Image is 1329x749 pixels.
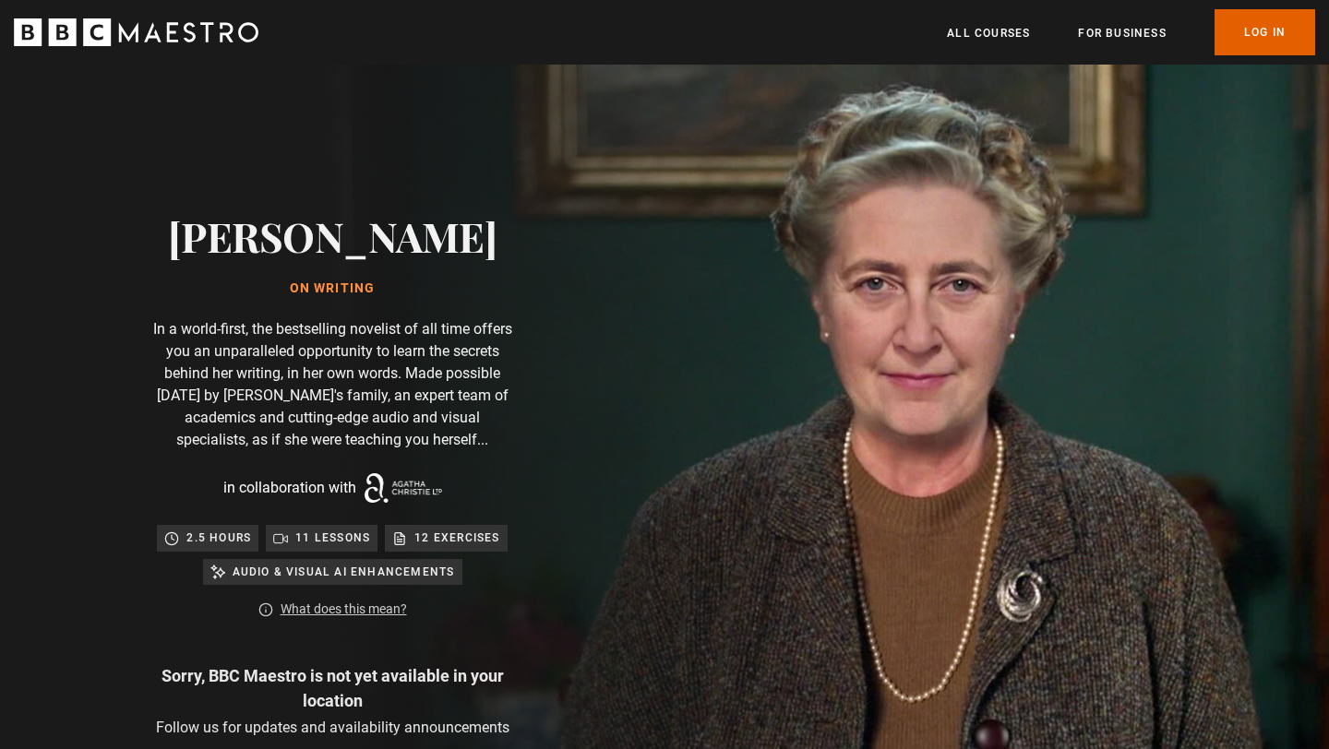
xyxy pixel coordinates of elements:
h1: On writing [168,281,497,296]
nav: Primary [947,9,1315,55]
p: In a world-first, the bestselling novelist of all time offers you an unparalleled opportunity to ... [148,318,517,451]
p: 11 lessons [295,529,370,547]
p: 12 exercises [414,529,499,547]
a: For business [1078,24,1166,42]
a: Log In [1215,9,1315,55]
svg: BBC Maestro [14,18,258,46]
p: Follow us for updates and availability announcements [156,717,509,739]
p: Audio & visual AI enhancements [233,563,455,581]
a: What does this mean? [281,600,407,619]
a: All Courses [947,24,1030,42]
h2: [PERSON_NAME] [168,212,497,259]
p: 2.5 hours [186,529,251,547]
p: Sorry, BBC Maestro is not yet available in your location [148,663,517,713]
p: in collaboration with [223,477,356,499]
